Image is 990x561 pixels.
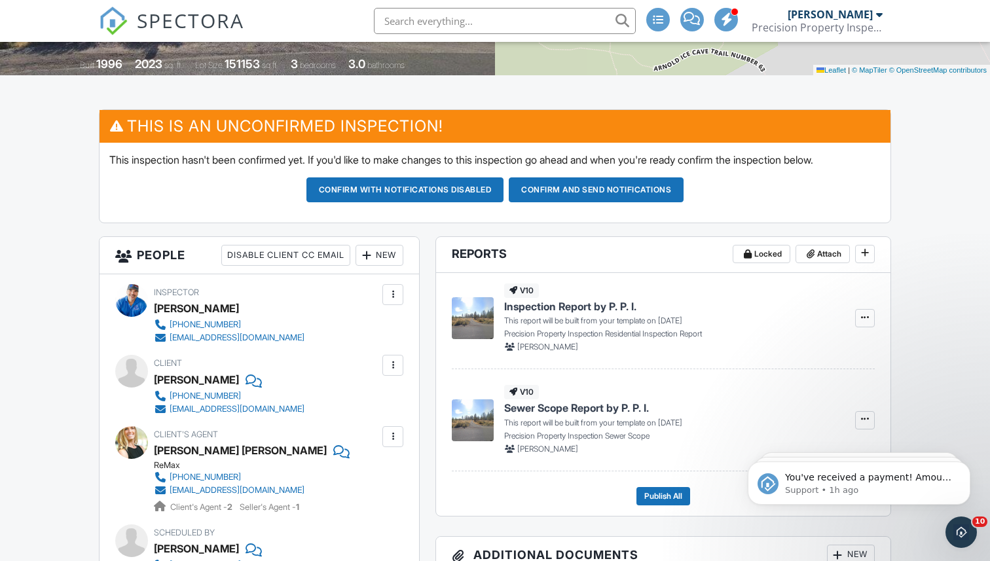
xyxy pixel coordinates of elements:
div: [EMAIL_ADDRESS][DOMAIN_NAME] [170,404,304,414]
img: The Best Home Inspection Software - Spectora [99,7,128,35]
span: Client's Agent - [170,502,234,512]
div: ReMax [154,460,350,471]
span: You've received a payment! Amount $500.00 Fee $14.05 Net $485.95 Transaction # pi_3SCQ0GK7snlDGpR... [57,38,225,192]
span: sq. ft. [164,60,183,70]
div: Disable Client CC Email [221,245,350,266]
button: Confirm with notifications disabled [306,177,504,202]
span: | [848,66,850,74]
div: Precision Property Inspection [752,21,883,34]
span: 10 [972,516,987,527]
button: Confirm and send notifications [509,177,684,202]
strong: 2 [227,502,232,512]
span: bathrooms [367,60,405,70]
span: Scheduled By [154,528,215,537]
a: [PERSON_NAME] [PERSON_NAME] [154,441,327,460]
span: Client's Agent [154,429,218,439]
iframe: Intercom live chat [945,516,977,548]
strong: 1 [296,502,299,512]
div: 2023 [135,57,162,71]
div: 151153 [225,57,260,71]
span: Inspector [154,287,199,297]
span: Built [80,60,94,70]
div: [PERSON_NAME] [154,299,239,318]
a: [EMAIL_ADDRESS][DOMAIN_NAME] [154,484,339,497]
div: [EMAIL_ADDRESS][DOMAIN_NAME] [170,485,304,496]
h3: People [100,237,419,274]
a: [EMAIL_ADDRESS][DOMAIN_NAME] [154,403,304,416]
h3: This is an Unconfirmed Inspection! [100,110,890,142]
div: [PERSON_NAME] [154,370,239,389]
div: [PERSON_NAME] [154,539,239,558]
div: [EMAIL_ADDRESS][DOMAIN_NAME] [170,333,304,343]
p: This inspection hasn't been confirmed yet. If you'd like to make changes to this inspection go ah... [109,153,881,167]
a: Leaflet [816,66,846,74]
a: [EMAIL_ADDRESS][DOMAIN_NAME] [154,331,304,344]
a: [PHONE_NUMBER] [154,318,304,331]
div: [PHONE_NUMBER] [170,391,241,401]
span: Client [154,358,182,368]
span: Lot Size [195,60,223,70]
span: Seller's Agent - [240,502,299,512]
div: 1996 [96,57,122,71]
input: Search everything... [374,8,636,34]
a: [PHONE_NUMBER] [154,389,304,403]
div: [PHONE_NUMBER] [170,319,241,330]
div: [PERSON_NAME] [788,8,873,21]
p: Message from Support, sent 1h ago [57,50,226,62]
iframe: Intercom notifications message [728,434,990,526]
div: New [356,245,403,266]
a: © MapTiler [852,66,887,74]
a: SPECTORA [99,18,244,45]
span: SPECTORA [137,7,244,34]
div: [PHONE_NUMBER] [170,472,241,482]
a: [PHONE_NUMBER] [154,471,339,484]
div: 3 [291,57,298,71]
span: bedrooms [300,60,336,70]
span: sq.ft. [262,60,278,70]
div: 3.0 [348,57,365,71]
a: © OpenStreetMap contributors [889,66,987,74]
